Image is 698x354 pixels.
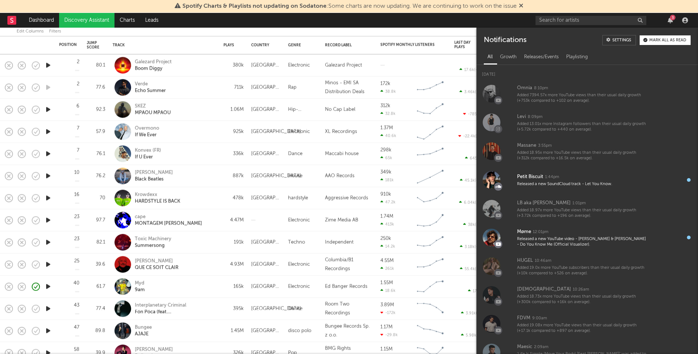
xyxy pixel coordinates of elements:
div: Track [113,43,212,48]
div: Edit Columns [17,18,44,39]
div: 172k [380,81,390,86]
div: Galezard Project [325,61,362,70]
div: Jump Score [87,41,99,50]
div: Fón Póca (feat. [GEOGRAPHIC_DATA]) [135,309,214,315]
div: 57.9 [87,127,105,136]
div: [DEMOGRAPHIC_DATA] [517,285,571,294]
div: Edit Columns [17,27,44,36]
div: Electronic [288,216,310,225]
a: HUGEL10:46amAdded 19.0x more YouTube subscribers than their usual daily growth (+10k compared to ... [476,252,698,281]
div: 1.74M [380,214,393,219]
div: SKEZ [135,103,171,110]
div: Filters [49,18,61,39]
div: 10:26am [573,287,589,292]
div: Aggressive Records [325,194,368,202]
div: QUE CE SOIT CLAIR [135,264,178,271]
div: 43 [74,303,79,308]
div: 9am [135,287,145,293]
div: [PERSON_NAME] [135,169,173,176]
div: Massane [517,141,536,150]
div: [GEOGRAPHIC_DATA] [251,61,281,70]
div: 1.45M [223,326,244,335]
div: Electronic [288,282,310,291]
div: 1.55M [380,280,393,285]
div: Playlisting [562,51,592,63]
div: 1:44pm [545,174,559,180]
div: 5.98k ( +11.1 % ) [461,333,491,338]
div: 2:09am [534,344,548,350]
div: 645 ( +3.9 % ) [465,156,491,161]
div: FDVM [517,314,530,323]
div: XL Recordings [325,127,357,136]
svg: Chart title [414,277,447,296]
a: Myd9am [135,280,145,293]
a: VerdeEcho Summer [135,81,166,94]
div: Bungee Records Sp. z o.o. [325,322,373,340]
div: 12:01pm [533,229,548,235]
div: 395k [223,304,244,313]
div: Independent [325,238,353,247]
div: 1.15M [380,347,393,351]
div: 711k [223,83,244,92]
div: Electronic [288,61,310,70]
a: FDVM9:00amAdded 19.08x more YouTube views than their usual daily growth (+17.1k compared to +897 ... [476,309,698,338]
div: [PERSON_NAME] [135,258,178,264]
a: Interplanetary CriminalFón Póca (feat. [GEOGRAPHIC_DATA]) [135,302,214,315]
div: 3 [670,15,675,20]
div: Added 19.08x more YouTube views than their usual daily growth (+17.1k compared to +897 on average). [517,323,647,334]
div: Summersong [135,242,171,249]
div: 55.4k ( +34.5 % ) [460,267,491,271]
div: 14.2k [380,244,395,249]
div: [GEOGRAPHIC_DATA] [251,260,281,269]
input: Search for artists [536,16,646,25]
div: Interplanetary Criminal [135,302,214,309]
div: 39.6 [87,260,105,269]
div: Notifications [484,35,526,45]
div: Bungee [135,324,152,331]
div: Maesic [517,343,532,351]
div: LB aka [PERSON_NAME] [517,199,571,208]
div: Verde [135,81,166,87]
div: Konvex (FR) [135,147,161,154]
span: Dismiss [519,3,523,9]
div: 10 [74,170,79,175]
div: -22.4k ( -40.4 % ) [458,134,491,139]
div: 38.8k [380,89,396,94]
div: Krowdexx [135,191,180,198]
a: Discovery Assistant [59,13,114,28]
div: 1.37M [380,125,393,130]
div: disco polo [288,326,311,335]
div: 2 [77,82,79,87]
div: 191k [223,238,244,247]
div: Country [251,43,277,48]
div: 413k [380,222,394,226]
div: 3.89M [380,302,394,307]
div: AJAJE [135,331,152,337]
div: House [288,171,302,180]
div: cape [135,214,202,220]
div: 61.7 [87,282,105,291]
div: Added 18.95x more YouTube views than their usual daily growth (+312k compared to +16.5k on average). [517,150,647,162]
div: [DATE] [476,65,698,79]
div: All [484,51,496,63]
div: HUGEL [517,256,533,265]
a: Møme12:01pmReleased a new YouTube video - [PERSON_NAME] & [PERSON_NAME] - Do You Know Me (Officia... [476,223,698,252]
div: [GEOGRAPHIC_DATA] [251,105,281,114]
div: AAO Records [325,171,355,180]
a: Omnia8:10pmAdded 7394.57x more YouTube views than their usual daily growth (+753k compared to +10... [476,79,698,108]
div: 349k [380,170,391,174]
div: 65k [380,155,392,160]
div: Møme [517,228,531,236]
div: -29.8k [380,332,398,337]
svg: Chart title [414,78,447,97]
div: 47 [74,325,79,330]
div: 58 [74,347,79,352]
div: Omnia [517,84,532,93]
div: 925k [223,127,244,136]
div: [GEOGRAPHIC_DATA] [251,326,281,335]
button: Mark all as read [640,35,691,45]
div: Last Day Plays [454,40,480,49]
div: [GEOGRAPHIC_DATA] [251,238,281,247]
div: 17 ( +0.4 % ) [468,289,491,294]
div: 910k [380,192,391,197]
